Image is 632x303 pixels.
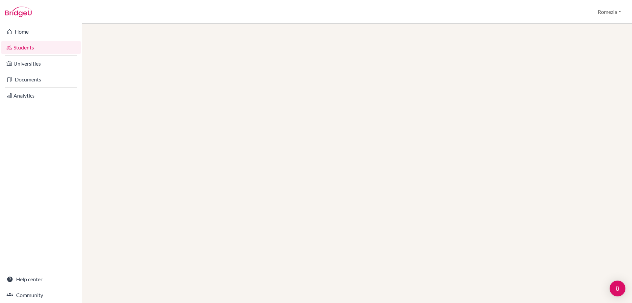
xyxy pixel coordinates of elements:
[610,281,625,296] div: Open Intercom Messenger
[5,7,32,17] img: Bridge-U
[1,73,81,86] a: Documents
[595,6,624,18] button: Romezia
[1,273,81,286] a: Help center
[1,41,81,54] a: Students
[1,288,81,302] a: Community
[1,89,81,102] a: Analytics
[1,57,81,70] a: Universities
[1,25,81,38] a: Home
